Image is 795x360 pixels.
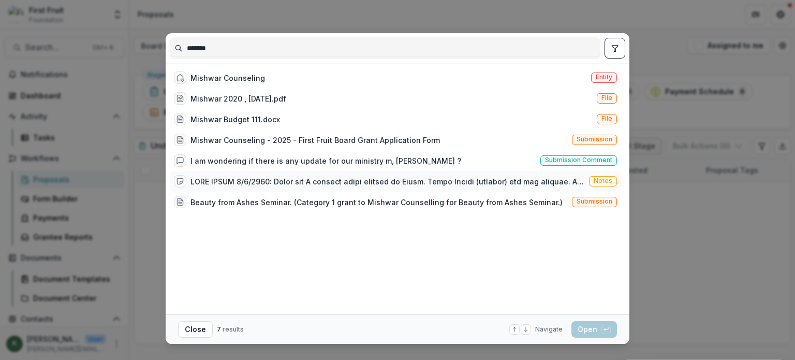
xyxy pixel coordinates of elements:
[605,38,625,59] button: toggle filters
[577,136,612,143] span: Submission
[190,176,585,187] div: LORE IPSUM 8/6/2960: Dolor sit A consect adipi elitsed do Eiusm. Tempo Incidi (utlabor) etd mag a...
[190,73,265,83] div: Mishwar Counseling
[571,321,617,338] button: Open
[190,135,440,146] div: Mishwar Counseling - 2025 - First Fruit Board Grant Application Form
[190,114,280,125] div: Mishwar Budget 111.docx
[594,177,612,184] span: Notes
[217,325,221,333] span: 7
[190,93,286,104] div: Mishwar 2020 , [DATE].pdf
[178,321,213,338] button: Close
[223,325,244,333] span: results
[190,197,563,208] div: Beauty from Ashes Seminar. (Category 1 grant to Mishwar Counselling for Beauty from Ashes Seminar.)
[601,94,612,102] span: File
[601,115,612,122] span: File
[535,325,563,334] span: Navigate
[577,198,612,205] span: Submission
[190,155,461,166] div: I am wondering if there is any update for our ministry m, [PERSON_NAME] ?
[545,156,612,164] span: Submission comment
[596,74,612,81] span: Entity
